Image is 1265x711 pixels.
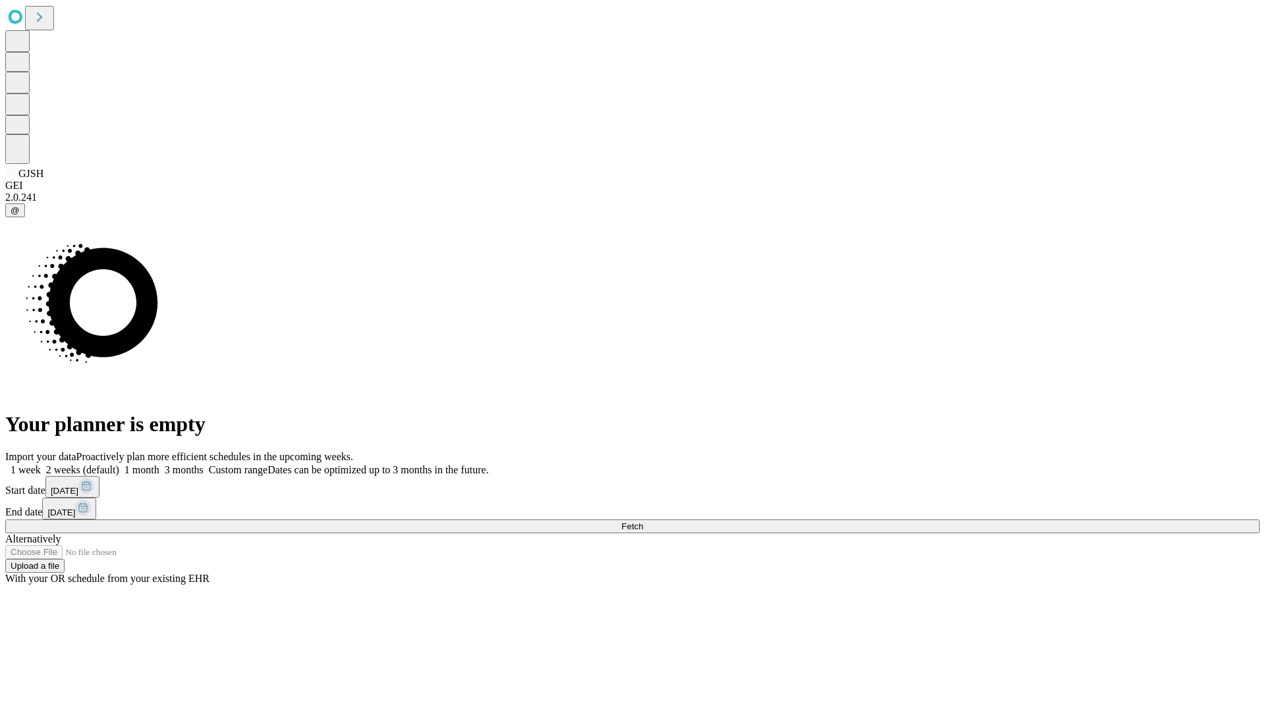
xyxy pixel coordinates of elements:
button: Fetch [5,519,1260,533]
span: Alternatively [5,533,61,544]
span: With your OR schedule from your existing EHR [5,573,210,584]
div: GEI [5,180,1260,192]
div: 2.0.241 [5,192,1260,203]
span: Import your data [5,451,76,462]
button: Upload a file [5,559,65,573]
button: [DATE] [45,476,99,498]
button: @ [5,203,25,217]
span: GJSH [18,168,43,179]
div: End date [5,498,1260,519]
span: [DATE] [51,486,78,496]
span: 3 months [165,464,204,475]
button: [DATE] [42,498,96,519]
span: Proactively plan more efficient schedules in the upcoming weeks. [76,451,353,462]
span: 1 week [11,464,41,475]
span: 2 weeks (default) [46,464,119,475]
span: @ [11,205,20,215]
span: Fetch [621,521,643,531]
span: Dates can be optimized up to 3 months in the future. [267,464,488,475]
span: [DATE] [47,508,75,517]
h1: Your planner is empty [5,412,1260,436]
div: Start date [5,476,1260,498]
span: 1 month [125,464,159,475]
span: Custom range [209,464,267,475]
